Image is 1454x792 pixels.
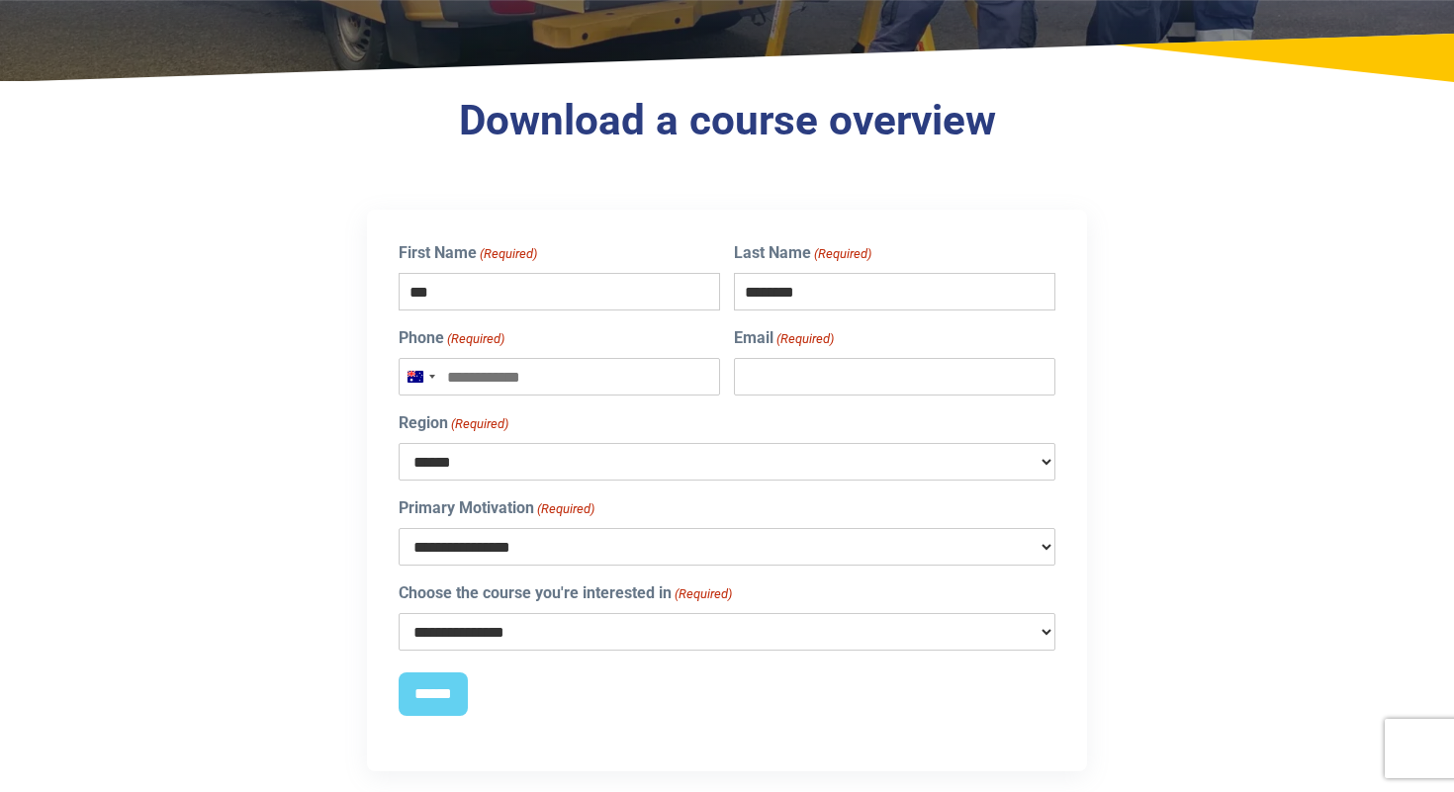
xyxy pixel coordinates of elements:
span: (Required) [479,244,538,264]
span: (Required) [774,329,834,349]
label: Choose the course you're interested in [399,581,732,605]
span: (Required) [446,329,505,349]
label: Last Name [734,241,871,265]
label: Phone [399,326,504,350]
label: Primary Motivation [399,496,594,520]
span: (Required) [536,499,595,519]
span: (Required) [674,584,733,604]
label: First Name [399,241,537,265]
span: (Required) [450,414,509,434]
h3: Download a course overview [148,96,1306,146]
span: (Required) [812,244,871,264]
button: Selected country [400,359,441,395]
label: Email [734,326,834,350]
label: Region [399,411,508,435]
